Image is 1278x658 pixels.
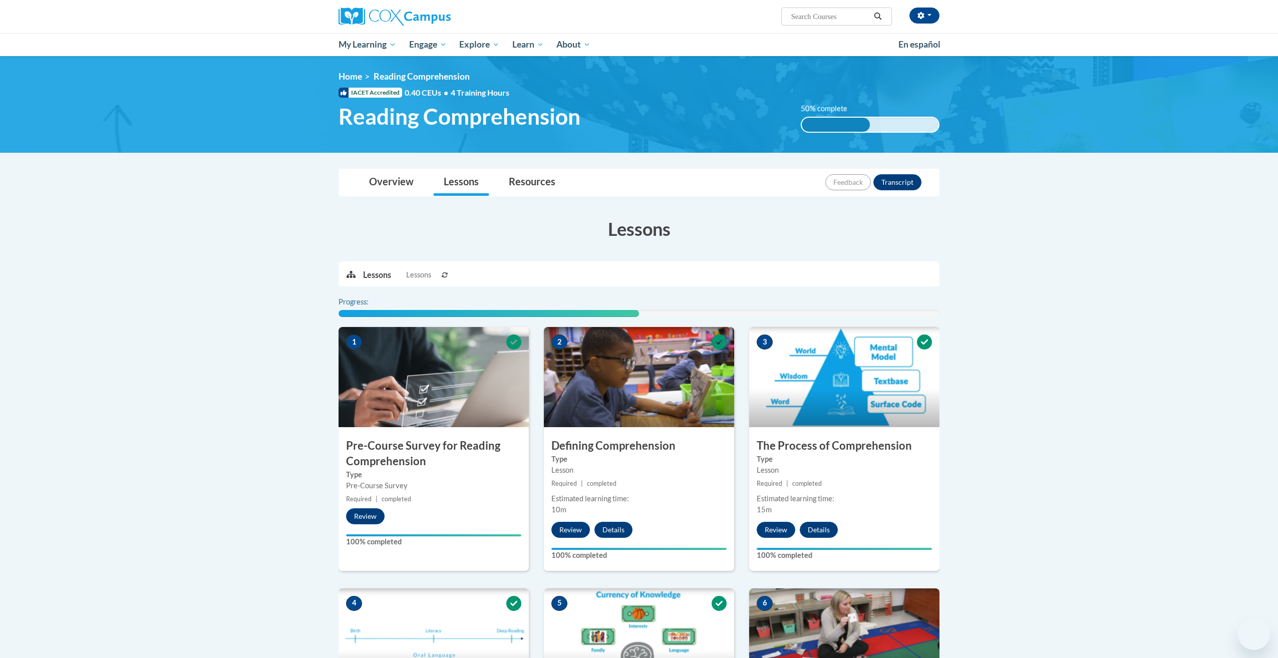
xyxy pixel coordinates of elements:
[324,33,954,56] div: Main menu
[550,33,597,56] a: About
[339,71,362,82] a: Home
[757,465,932,476] div: Lesson
[551,335,567,350] span: 2
[346,480,521,491] div: Pre-Course Survey
[594,522,632,538] button: Details
[382,495,411,503] span: completed
[825,174,871,190] button: Feedback
[757,522,795,538] button: Review
[451,88,509,97] span: 4 Training Hours
[406,269,431,280] span: Lessons
[339,327,529,427] img: Course Image
[403,33,453,56] a: Engage
[346,335,362,350] span: 1
[551,505,566,514] span: 10m
[339,8,529,26] a: Cox Campus
[757,493,932,504] div: Estimated learning time:
[870,11,885,23] button: Search
[339,438,529,469] h3: Pre-Course Survey for Reading Comprehension
[551,522,590,538] button: Review
[1238,618,1270,650] iframe: Button to launch messaging window
[551,493,727,504] div: Estimated learning time:
[892,34,947,55] a: En español
[544,438,734,454] h3: Defining Comprehension
[757,548,932,550] div: Your progress
[792,480,822,487] span: completed
[453,33,506,56] a: Explore
[551,548,727,550] div: Your progress
[374,71,470,82] span: Reading Comprehension
[339,39,396,51] span: My Learning
[544,327,734,427] img: Course Image
[757,550,932,561] label: 100% completed
[556,39,590,51] span: About
[801,103,858,114] label: 50% complete
[757,335,773,350] span: 3
[346,534,521,536] div: Your progress
[506,33,550,56] a: Learn
[332,33,403,56] a: My Learning
[339,103,580,130] span: Reading Comprehension
[346,508,385,524] button: Review
[581,480,583,487] span: |
[749,327,939,427] img: Course Image
[339,88,402,98] span: IACET Accredited
[551,454,727,465] label: Type
[339,216,939,241] h3: Lessons
[346,536,521,547] label: 100% completed
[551,480,577,487] span: Required
[909,8,939,24] button: Account Settings
[757,480,782,487] span: Required
[434,169,489,196] a: Lessons
[359,169,424,196] a: Overview
[757,505,772,514] span: 15m
[802,118,870,132] div: 50% complete
[512,39,544,51] span: Learn
[800,522,838,538] button: Details
[551,596,567,611] span: 5
[587,480,616,487] span: completed
[786,480,788,487] span: |
[757,596,773,611] span: 6
[898,39,940,50] span: En español
[499,169,565,196] a: Resources
[749,438,939,454] h3: The Process of Comprehension
[551,465,727,476] div: Lesson
[409,39,447,51] span: Engage
[405,87,451,98] span: 0.40 CEUs
[376,495,378,503] span: |
[444,88,448,97] span: •
[790,11,870,23] input: Search Courses
[363,269,391,280] p: Lessons
[346,469,521,480] label: Type
[873,174,921,190] button: Transcript
[757,454,932,465] label: Type
[346,596,362,611] span: 4
[339,8,451,26] img: Cox Campus
[339,296,396,307] label: Progress:
[459,39,499,51] span: Explore
[551,550,727,561] label: 100% completed
[346,495,372,503] span: Required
